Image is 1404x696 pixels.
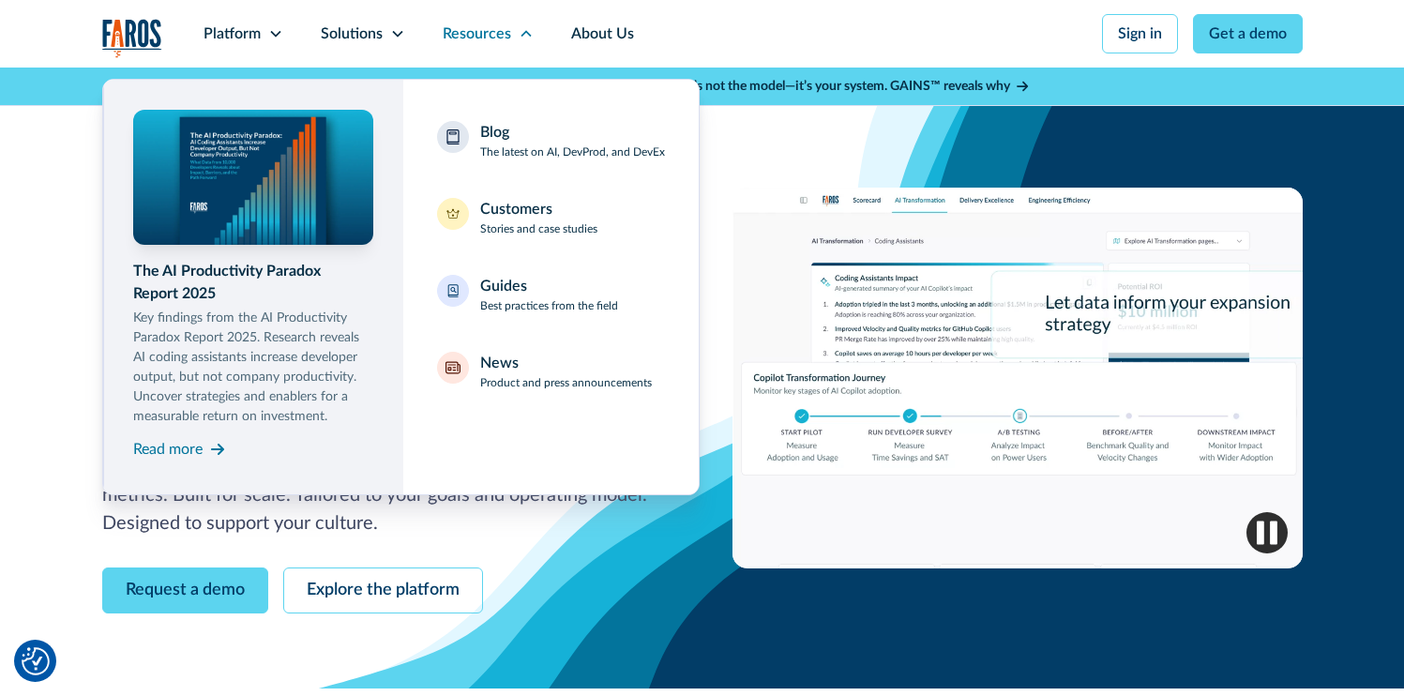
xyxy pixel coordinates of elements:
div: Customers [480,198,552,220]
div: Solutions [321,23,383,45]
img: Pause video [1246,512,1288,553]
nav: Resources [102,68,1303,495]
a: BlogThe latest on AI, DevProd, and DevEx [426,110,676,172]
div: News [480,352,519,374]
a: Explore the platform [283,567,483,613]
a: Sign in [1102,14,1178,53]
p: Stories and case studies [480,220,597,237]
a: Get a demo [1193,14,1303,53]
a: home [102,19,162,57]
div: Platform [204,23,261,45]
div: Guides [480,275,527,297]
a: GuidesBest practices from the field [426,264,676,325]
p: Best practices from the field [480,297,618,314]
div: Read more [133,438,203,461]
p: Key findings from the AI Productivity Paradox Report 2025. Research reveals AI coding assistants ... [133,309,373,427]
a: Request a demo [102,567,268,613]
div: The AI Productivity Paradox Report 2025 [133,260,373,305]
a: CustomersStories and case studies [426,187,676,249]
img: Revisit consent button [22,647,50,675]
p: Product and press announcements [480,374,652,391]
div: Resources [443,23,511,45]
div: Blog [480,121,509,144]
a: NewsProduct and press announcements [426,340,676,402]
p: The latest on AI, DevProd, and DevEx [480,144,665,160]
img: Logo of the analytics and reporting company Faros. [102,19,162,57]
a: The AI Productivity Paradox Report 2025Key findings from the AI Productivity Paradox Report 2025.... [133,110,373,464]
button: Cookie Settings [22,647,50,675]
